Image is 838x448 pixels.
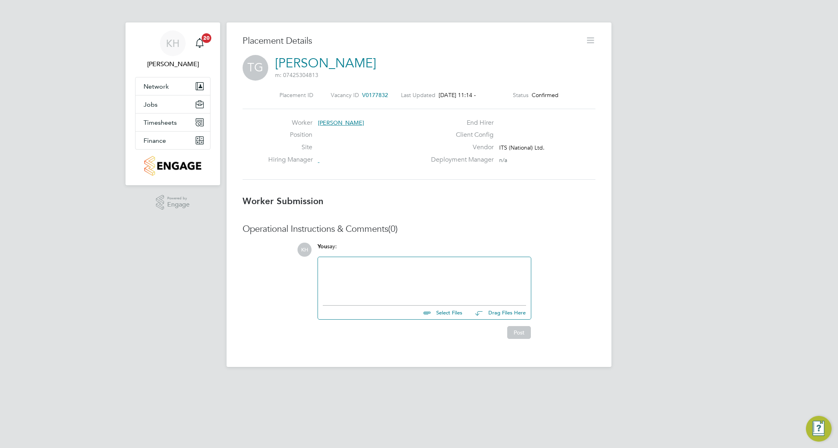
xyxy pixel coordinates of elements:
[136,77,210,95] button: Network
[156,195,190,210] a: Powered byEngage
[507,326,531,339] button: Post
[268,156,312,164] label: Hiring Manager
[167,195,190,202] span: Powered by
[362,91,388,99] span: V0177832
[401,91,435,99] label: Last Updated
[243,35,579,47] h3: Placement Details
[318,243,327,250] span: You
[243,196,324,207] b: Worker Submission
[166,38,180,49] span: KH
[136,114,210,131] button: Timesheets
[268,143,312,152] label: Site
[426,119,494,127] label: End Hirer
[144,119,177,126] span: Timesheets
[318,119,364,126] span: [PERSON_NAME]
[136,132,210,149] button: Finance
[136,95,210,113] button: Jobs
[426,156,494,164] label: Deployment Manager
[268,119,312,127] label: Worker
[167,201,190,208] span: Engage
[243,55,268,81] span: TG
[144,83,169,90] span: Network
[513,91,528,99] label: Status
[439,91,476,99] span: [DATE] 11:14 -
[318,243,531,257] div: say:
[192,30,208,56] a: 20
[243,223,595,235] h3: Operational Instructions & Comments
[388,223,398,234] span: (0)
[469,304,526,321] button: Drag Files Here
[125,22,220,185] nav: Main navigation
[135,59,211,69] span: Kimberley Heywood-Cann
[144,101,158,108] span: Jobs
[806,416,832,442] button: Engage Resource Center
[135,30,211,69] a: KH[PERSON_NAME]
[499,156,507,164] span: n/a
[532,91,559,99] span: Confirmed
[331,91,359,99] label: Vacancy ID
[144,156,201,176] img: countryside-properties-logo-retina.png
[202,33,211,43] span: 20
[298,243,312,257] span: KH
[268,131,312,139] label: Position
[499,144,544,151] span: ITS (National) Ltd.
[275,55,376,71] a: [PERSON_NAME]
[279,91,313,99] label: Placement ID
[426,143,494,152] label: Vendor
[144,137,166,144] span: Finance
[426,131,494,139] label: Client Config
[135,156,211,176] a: Go to home page
[275,71,318,79] span: m: 07425304813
